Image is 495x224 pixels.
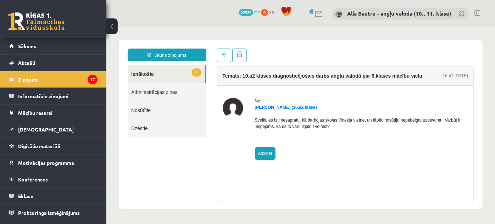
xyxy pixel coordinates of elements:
[21,74,100,92] a: Nosūtītie
[21,38,99,56] a: 6Ienākošie
[9,155,98,171] a: Motivācijas programma
[9,71,98,88] a: Ziņojumi17
[149,78,211,83] a: [PERSON_NAME] (10.a2 klase)
[239,9,260,15] a: 22529 mP
[18,60,35,66] span: Aktuāli
[335,11,343,18] img: Alla Bautre - angļu valoda (10., 11. klase)
[21,92,100,110] a: Dzēstie
[85,41,95,49] span: 6
[239,9,253,16] span: 22529
[149,120,169,133] a: Atbildēt
[269,9,274,15] span: xp
[9,38,98,54] a: Sākums
[88,75,98,84] i: 17
[9,138,98,154] a: Digitālie materiāli
[149,71,362,77] div: No:
[18,71,98,88] legend: Ziņojumi
[347,10,451,17] a: Alla Bautre - angļu valoda (10., 11. klase)
[9,55,98,71] a: Aktuāli
[116,71,137,91] img: Polīna Tolkuškina
[9,188,98,204] a: Eklase
[8,12,65,30] a: Rīgas 1. Tālmācības vidusskola
[18,176,48,183] span: Konferences
[149,90,362,102] p: Sveiki, es īsti nesapratu, kā darbojas skolas tīmekļa vietne, un tāpēc nosūtīju nepabeigtu uzdevu...
[337,45,362,52] div: 16:47 [DATE]
[9,205,98,221] a: Proktoringa izmēģinājums
[9,88,98,104] a: Informatīvie ziņojumi
[21,21,100,34] a: Jauns ziņojums
[18,43,36,49] span: Sākums
[261,9,277,15] a: 0 xp
[261,9,268,16] span: 0
[18,88,98,104] legend: Informatīvie ziņojumi
[18,143,60,149] span: Digitālie materiāli
[254,9,260,15] span: mP
[9,105,98,121] a: Mācību resursi
[18,110,52,116] span: Mācību resursi
[18,126,74,133] span: [DEMOGRAPHIC_DATA]
[18,209,80,216] span: Proktoringa izmēģinājums
[116,46,316,51] h4: Temats: 10.a2 klases diagnosticējošais darbs angļu valodā par 9.klases mācību vielu
[9,171,98,187] a: Konferences
[18,159,74,166] span: Motivācijas programma
[9,121,98,138] a: [DEMOGRAPHIC_DATA]
[18,193,33,199] span: Eklase
[21,56,100,74] a: Administrācijas ziņas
